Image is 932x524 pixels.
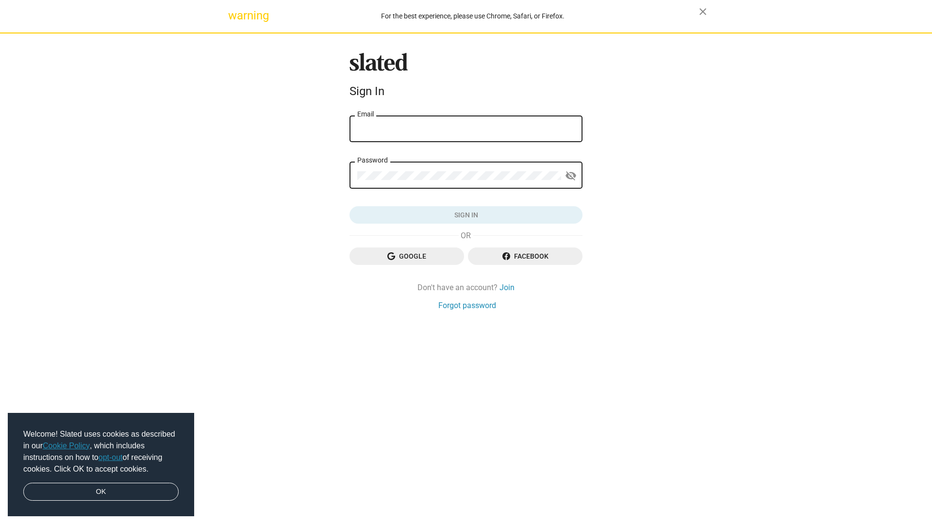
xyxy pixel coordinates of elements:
a: dismiss cookie message [23,483,179,501]
button: Facebook [468,247,582,265]
div: Don't have an account? [349,282,582,293]
div: cookieconsent [8,413,194,517]
a: Cookie Policy [43,442,90,450]
a: Join [499,282,515,293]
span: Facebook [476,247,575,265]
div: For the best experience, please use Chrome, Safari, or Firefox. [247,10,699,23]
span: Google [357,247,456,265]
span: Welcome! Slated uses cookies as described in our , which includes instructions on how to of recei... [23,428,179,475]
mat-icon: visibility_off [565,168,577,183]
a: Forgot password [438,300,496,311]
div: Sign In [349,84,582,98]
mat-icon: warning [228,10,240,21]
a: opt-out [99,453,123,461]
sl-branding: Sign In [349,53,582,102]
button: Google [349,247,464,265]
mat-icon: close [697,6,709,17]
button: Show password [561,166,581,186]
